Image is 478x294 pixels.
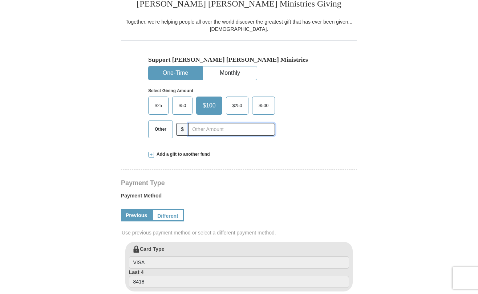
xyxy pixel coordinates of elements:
button: One-Time [149,66,202,80]
h4: Payment Type [121,180,357,186]
span: $500 [255,100,272,111]
a: Different [152,209,184,221]
span: $50 [175,100,190,111]
label: Card Type [129,245,349,269]
a: Previous [121,209,152,221]
span: $ [176,123,189,136]
span: $25 [151,100,166,111]
span: Other [151,124,170,135]
div: Together, we're helping people all over the world discover the greatest gift that has ever been g... [121,18,357,33]
h5: Support [PERSON_NAME] [PERSON_NAME] Ministries [148,56,330,64]
input: Card Type [129,256,349,269]
span: Use previous payment method or select a different payment method. [122,229,358,236]
span: $250 [229,100,246,111]
span: Add a gift to another fund [154,151,210,158]
label: Payment Method [121,192,357,203]
input: Other Amount [188,123,275,136]
button: Monthly [203,66,257,80]
strong: Select Giving Amount [148,88,193,93]
span: $100 [199,100,219,111]
input: Last 4 [129,276,349,288]
label: Last 4 [129,269,349,288]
